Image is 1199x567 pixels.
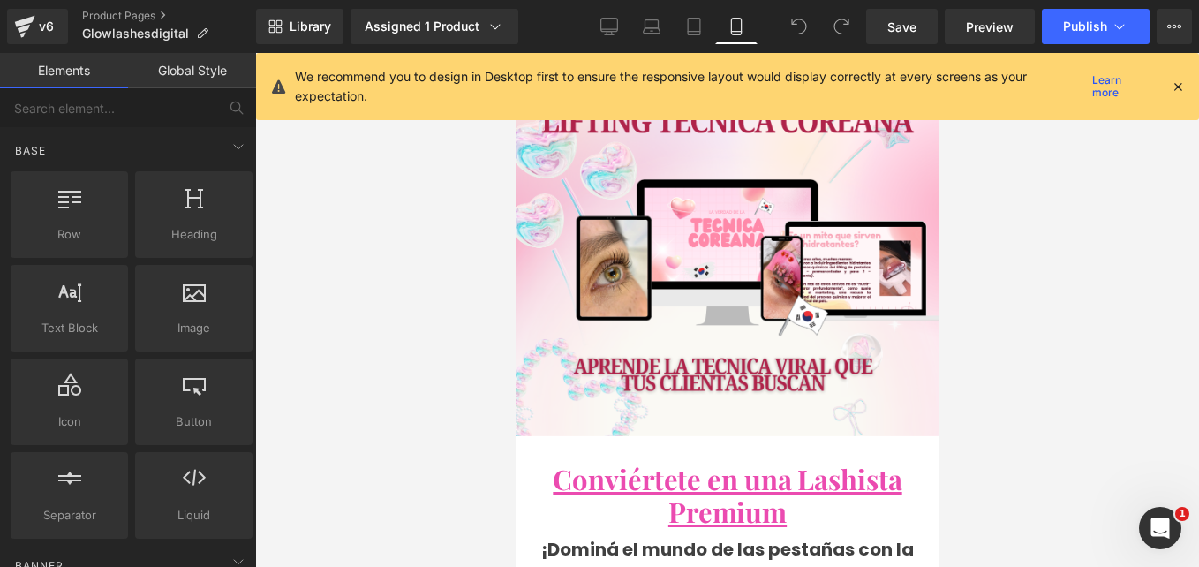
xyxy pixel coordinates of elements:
a: Preview [945,9,1035,44]
div: Assigned 1 Product [365,18,504,35]
span: Button [140,412,247,431]
a: Learn more [1085,76,1157,97]
button: Redo [824,9,859,44]
span: coreana [141,510,219,535]
a: Global Style [128,53,256,88]
span: Heading [140,225,247,244]
span: Row [16,225,123,244]
a: Mobile [715,9,758,44]
a: Product Pages [82,9,256,23]
button: More [1157,9,1192,44]
a: v6 [7,9,68,44]
a: Laptop [630,9,673,44]
a: Desktop [588,9,630,44]
span: Library [290,19,331,34]
span: Glowlashesdigital [82,26,189,41]
span: Base [13,142,48,159]
a: New Library [256,9,343,44]
span: Save [887,18,916,36]
span: Preview [966,18,1014,36]
span: Liquid [140,506,247,525]
span: Publish [1063,19,1107,34]
p: We recommend you to design in Desktop first to ensure the responsive layout would display correct... [295,67,1086,106]
div: v6 [35,15,57,38]
button: Publish [1042,9,1150,44]
span: Text Block [16,319,123,337]
a: Tablet [673,9,715,44]
u: Conviértete en una Lashista Premium [37,407,386,477]
span: Separator [16,506,123,525]
span: 1 [1175,507,1189,521]
button: Undo [781,9,817,44]
span: Icon [16,412,123,431]
iframe: Intercom live chat [1139,507,1181,549]
p: ¡Dominá el mundo de las pestañas con la técnica más pedida de [GEOGRAPHIC_DATA] [13,483,411,563]
span: Image [140,319,247,337]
